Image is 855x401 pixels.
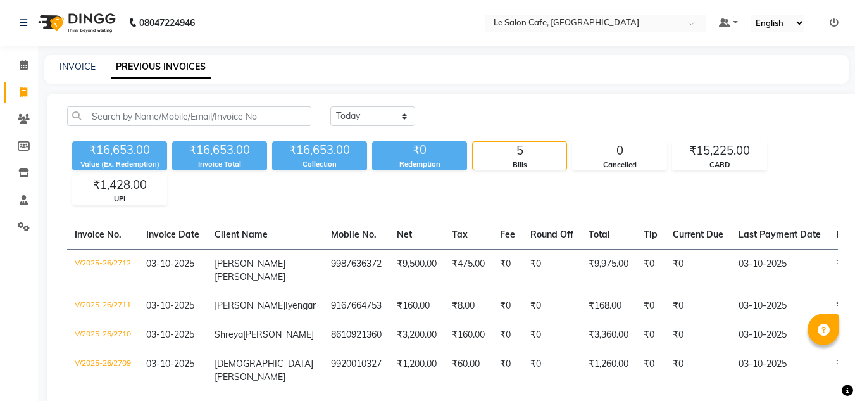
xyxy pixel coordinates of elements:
[636,321,665,350] td: ₹0
[139,5,195,41] b: 08047224946
[665,291,731,321] td: ₹0
[444,350,492,391] td: ₹60.00
[146,329,194,340] span: 03-10-2025
[372,141,467,159] div: ₹0
[665,321,731,350] td: ₹0
[67,106,311,126] input: Search by Name/Mobile/Email/Invoice No
[272,141,367,159] div: ₹16,653.00
[665,249,731,291] td: ₹0
[573,142,666,160] div: 0
[581,249,636,291] td: ₹9,975.00
[444,321,492,350] td: ₹160.00
[492,291,523,321] td: ₹0
[67,321,139,350] td: V/2025-26/2710
[389,291,444,321] td: ₹160.00
[67,291,139,321] td: V/2025-26/2711
[32,5,119,41] img: logo
[523,350,581,391] td: ₹0
[323,321,389,350] td: 8610921360
[285,300,316,311] span: Iyengar
[73,194,166,205] div: UPI
[636,249,665,291] td: ₹0
[372,159,467,170] div: Redemption
[67,249,139,291] td: V/2025-26/2712
[673,142,766,160] div: ₹15,225.00
[731,291,828,321] td: 03-10-2025
[492,350,523,391] td: ₹0
[581,321,636,350] td: ₹3,360.00
[731,350,828,391] td: 03-10-2025
[215,371,285,383] span: [PERSON_NAME]
[215,358,313,369] span: [DEMOGRAPHIC_DATA]
[215,229,268,240] span: Client Name
[636,350,665,391] td: ₹0
[172,141,267,159] div: ₹16,653.00
[72,141,167,159] div: ₹16,653.00
[500,229,515,240] span: Fee
[802,350,842,388] iframe: chat widget
[636,291,665,321] td: ₹0
[523,321,581,350] td: ₹0
[665,350,731,391] td: ₹0
[452,229,468,240] span: Tax
[523,291,581,321] td: ₹0
[331,229,377,240] span: Mobile No.
[323,291,389,321] td: 9167664753
[67,350,139,391] td: V/2025-26/2709
[215,271,285,283] span: [PERSON_NAME]
[492,249,523,291] td: ₹0
[473,160,566,170] div: Bills
[323,350,389,391] td: 9920010327
[581,291,636,321] td: ₹168.00
[731,249,828,291] td: 03-10-2025
[111,56,211,79] a: PREVIOUS INVOICES
[146,258,194,269] span: 03-10-2025
[172,159,267,170] div: Invoice Total
[75,229,122,240] span: Invoice No.
[573,160,666,170] div: Cancelled
[389,249,444,291] td: ₹9,500.00
[589,229,610,240] span: Total
[530,229,573,240] span: Round Off
[146,300,194,311] span: 03-10-2025
[673,229,723,240] span: Current Due
[272,159,367,170] div: Collection
[72,159,167,170] div: Value (Ex. Redemption)
[492,321,523,350] td: ₹0
[581,350,636,391] td: ₹1,260.00
[59,61,96,72] a: INVOICE
[215,300,285,311] span: [PERSON_NAME]
[146,358,194,369] span: 03-10-2025
[673,160,766,170] div: CARD
[397,229,412,240] span: Net
[389,350,444,391] td: ₹1,200.00
[473,142,566,160] div: 5
[444,291,492,321] td: ₹8.00
[73,176,166,194] div: ₹1,428.00
[215,329,243,340] span: Shreya
[644,229,658,240] span: Tip
[523,249,581,291] td: ₹0
[243,329,314,340] span: [PERSON_NAME]
[731,321,828,350] td: 03-10-2025
[323,249,389,291] td: 9987636372
[739,229,821,240] span: Last Payment Date
[146,229,199,240] span: Invoice Date
[215,258,285,269] span: [PERSON_NAME]
[389,321,444,350] td: ₹3,200.00
[444,249,492,291] td: ₹475.00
